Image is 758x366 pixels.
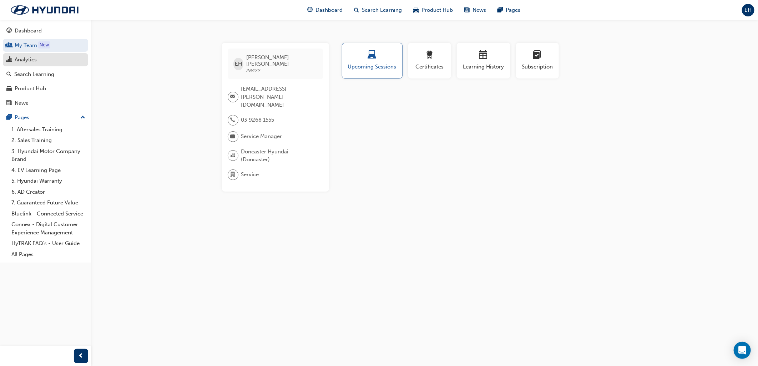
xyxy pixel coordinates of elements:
span: Doncaster Hyundai (Doncaster) [241,148,318,164]
a: car-iconProduct Hub [408,3,459,17]
span: Service [241,171,259,179]
button: EH [742,4,754,16]
div: Pages [15,113,29,122]
a: pages-iconPages [492,3,526,17]
span: [EMAIL_ADDRESS][PERSON_NAME][DOMAIN_NAME] [241,85,318,109]
a: Dashboard [3,24,88,37]
button: DashboardMy TeamAnalyticsSearch LearningProduct HubNews [3,23,88,111]
span: car-icon [6,86,12,92]
span: email-icon [231,92,236,102]
div: News [15,99,28,107]
span: Learning History [462,63,505,71]
span: Subscription [521,63,554,71]
span: Product Hub [421,6,453,14]
div: Dashboard [15,27,42,35]
span: 28422 [246,67,261,73]
a: 4. EV Learning Page [9,165,88,176]
span: news-icon [6,100,12,107]
span: briefcase-icon [231,132,236,141]
button: Learning History [457,43,510,78]
a: Bluelink - Connected Service [9,208,88,219]
span: guage-icon [6,28,12,34]
span: calendar-icon [479,51,488,60]
span: pages-icon [6,115,12,121]
span: search-icon [6,71,11,78]
a: 5. Hyundai Warranty [9,176,88,187]
a: Search Learning [3,68,88,81]
span: Certificates [414,63,446,71]
a: News [3,97,88,110]
span: 03 9268 1555 [241,116,274,124]
span: learningplan-icon [533,51,542,60]
span: EH [235,60,242,68]
button: Upcoming Sessions [342,43,403,78]
a: 7. Guaranteed Future Value [9,197,88,208]
span: chart-icon [6,57,12,63]
span: phone-icon [231,116,236,125]
a: Analytics [3,53,88,66]
span: Upcoming Sessions [348,63,397,71]
span: car-icon [413,6,419,15]
div: Product Hub [15,85,46,93]
span: News [473,6,486,14]
img: Trak [4,2,86,17]
span: EH [745,6,752,14]
span: Dashboard [315,6,343,14]
div: Open Intercom Messenger [734,342,751,359]
a: news-iconNews [459,3,492,17]
span: Search Learning [362,6,402,14]
span: people-icon [6,42,12,49]
button: Subscription [516,43,559,78]
a: search-iconSearch Learning [348,3,408,17]
span: prev-icon [79,352,84,361]
span: organisation-icon [231,151,236,160]
div: Tooltip anchor [38,41,50,49]
span: search-icon [354,6,359,15]
span: Service Manager [241,132,282,141]
a: 6. AD Creator [9,187,88,198]
span: news-icon [464,6,470,15]
span: laptop-icon [368,51,377,60]
button: Certificates [408,43,451,78]
span: up-icon [80,113,85,122]
button: Pages [3,111,88,124]
a: HyTRAK FAQ's - User Guide [9,238,88,249]
span: award-icon [425,51,434,60]
a: 3. Hyundai Motor Company Brand [9,146,88,165]
span: [PERSON_NAME] [PERSON_NAME] [246,54,317,67]
span: guage-icon [307,6,313,15]
a: Product Hub [3,82,88,95]
a: My Team [3,39,88,52]
div: Search Learning [14,70,54,78]
a: guage-iconDashboard [302,3,348,17]
div: Analytics [15,56,37,64]
a: 1. Aftersales Training [9,124,88,135]
a: All Pages [9,249,88,260]
a: Connex - Digital Customer Experience Management [9,219,88,238]
span: Pages [506,6,520,14]
a: 2. Sales Training [9,135,88,146]
span: department-icon [231,170,236,179]
span: pages-icon [497,6,503,15]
